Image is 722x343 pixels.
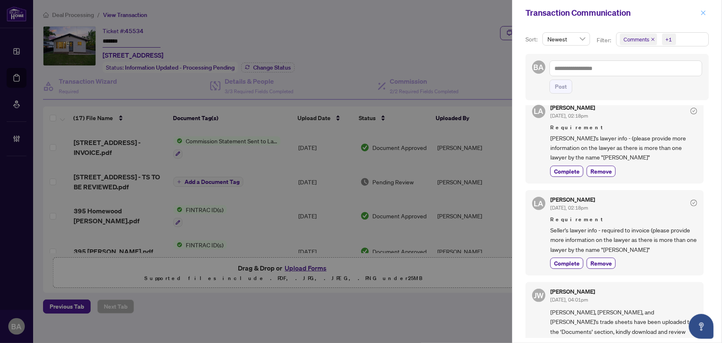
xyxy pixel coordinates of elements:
[587,258,616,269] button: Remove
[700,10,706,16] span: close
[550,105,595,111] h5: [PERSON_NAME]
[550,133,697,162] span: [PERSON_NAME]'s lawyer info - (please provide more information on the lawyer as there is more tha...
[550,258,583,269] button: Complete
[534,61,544,73] span: BA
[550,166,583,177] button: Complete
[590,167,612,176] span: Remove
[550,215,697,224] span: Requirement
[691,200,697,206] span: check-circle
[525,35,539,44] p: Sort:
[534,105,544,117] span: LA
[689,314,714,339] button: Open asap
[597,36,612,45] p: Filter:
[691,108,697,114] span: check-circle
[549,80,572,94] button: Post
[624,35,649,43] span: Comments
[554,167,580,176] span: Complete
[550,197,595,203] h5: [PERSON_NAME]
[550,113,588,119] span: [DATE], 02:18pm
[550,123,697,132] span: Requirement
[587,166,616,177] button: Remove
[550,289,595,295] h5: [PERSON_NAME]
[620,34,657,45] span: Comments
[651,37,655,41] span: close
[554,259,580,268] span: Complete
[550,225,697,254] span: Seller's lawyer info - required to invoice (please provide more information on the lawyer as ther...
[547,33,585,45] span: Newest
[550,205,588,211] span: [DATE], 02:18pm
[590,259,612,268] span: Remove
[534,198,544,209] span: LA
[534,290,544,301] span: JW
[666,35,672,43] div: +1
[525,7,698,19] div: Transaction Communication
[550,297,588,303] span: [DATE], 04:01pm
